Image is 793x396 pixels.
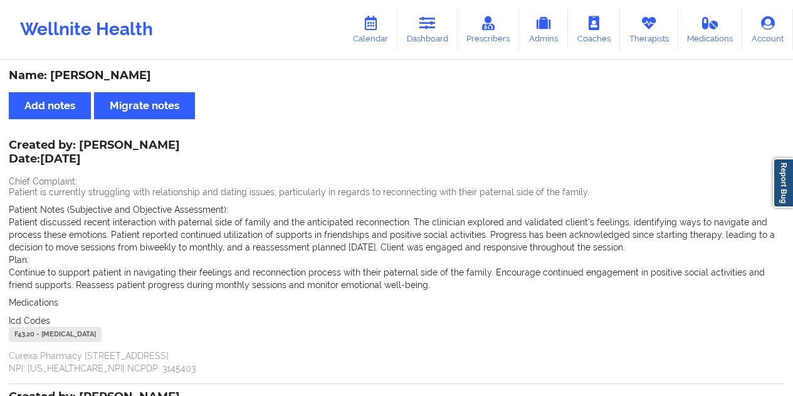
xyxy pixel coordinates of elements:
[9,176,77,186] span: Chief Complaint:
[568,9,620,50] a: Coaches
[397,9,458,50] a: Dashboard
[9,186,784,198] p: Patient is currently struggling with relationship and dating issues, particularly in regards to r...
[94,92,195,119] button: Migrate notes
[678,9,743,50] a: Medications
[9,139,180,168] div: Created by: [PERSON_NAME]
[9,255,29,265] span: Plan:
[773,158,793,208] a: Report Bug
[9,327,102,342] div: F43.20 - [MEDICAL_DATA]
[9,266,784,291] p: Continue to support patient in navigating their feelings and reconnection process with their pate...
[458,9,520,50] a: Prescribers
[344,9,397,50] a: Calendar
[9,68,784,83] div: Name: [PERSON_NAME]
[519,9,568,50] a: Admins
[742,9,793,50] a: Account
[620,9,678,50] a: Therapists
[9,151,180,168] p: Date: [DATE]
[9,316,50,326] span: Icd Codes
[9,205,228,215] span: Patient Notes (Subjective and Objective Assessment):
[9,92,91,119] button: Add notes
[9,216,784,254] p: Patient discussed recent interaction with paternal side of family and the anticipated reconnectio...
[9,297,58,308] span: Medications
[9,350,784,375] p: Curexa Pharmacy [STREET_ADDRESS] NPI: [US_HEALTHCARE_NPI] NCPDP: 3145403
